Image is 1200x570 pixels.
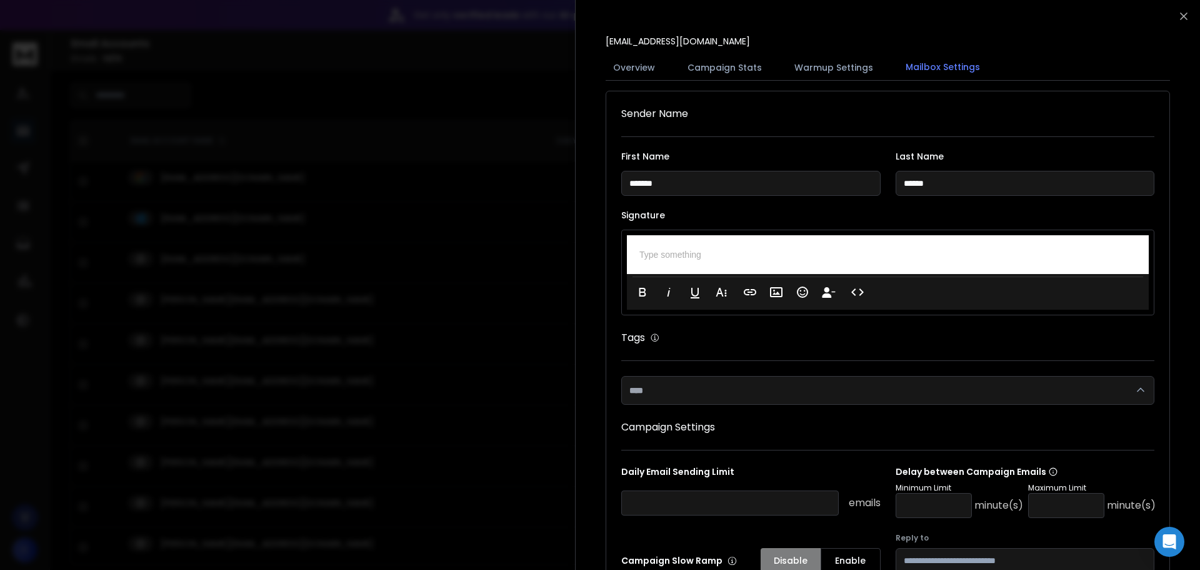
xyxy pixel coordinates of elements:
[621,466,881,483] p: Daily Email Sending Limit
[1154,527,1184,557] div: Open Intercom Messenger
[621,152,881,161] label: First Name
[787,54,881,81] button: Warmup Settings
[764,280,788,305] button: Insert Image (Ctrl+P)
[738,280,762,305] button: Insert Link (Ctrl+K)
[683,280,707,305] button: Underline (Ctrl+U)
[791,280,814,305] button: Emoticons
[621,330,645,345] h1: Tags
[896,466,1156,478] p: Delay between Campaign Emails
[896,533,1155,543] label: Reply to
[849,496,881,511] p: emails
[1028,483,1156,493] p: Maximum Limit
[621,554,737,567] p: Campaign Slow Ramp
[974,498,1023,513] p: minute(s)
[1107,498,1156,513] p: minute(s)
[896,152,1155,161] label: Last Name
[709,280,733,305] button: More Text
[621,106,1154,121] h1: Sender Name
[817,280,841,305] button: Insert Unsubscribe Link
[606,54,662,81] button: Overview
[621,420,1154,435] h1: Campaign Settings
[846,280,869,305] button: Code View
[621,211,1154,220] label: Signature
[606,35,750,48] p: [EMAIL_ADDRESS][DOMAIN_NAME]
[898,53,987,82] button: Mailbox Settings
[631,280,654,305] button: Bold (Ctrl+B)
[896,483,1023,493] p: Minimum Limit
[680,54,769,81] button: Campaign Stats
[657,280,681,305] button: Italic (Ctrl+I)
